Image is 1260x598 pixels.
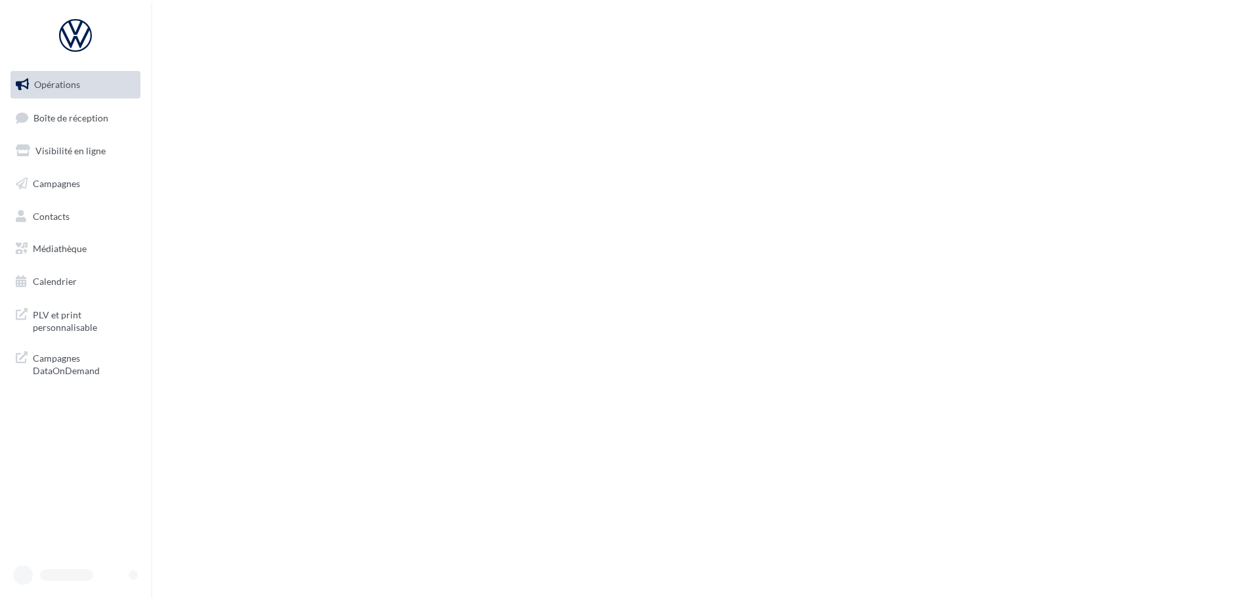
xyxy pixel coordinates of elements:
a: Contacts [8,203,143,230]
span: Opérations [34,79,80,90]
a: Médiathèque [8,235,143,263]
a: Opérations [8,71,143,98]
a: PLV et print personnalisable [8,301,143,339]
a: Campagnes [8,170,143,198]
span: Médiathèque [33,243,87,254]
span: Campagnes DataOnDemand [33,349,135,377]
span: Calendrier [33,276,77,287]
a: Visibilité en ligne [8,137,143,165]
a: Calendrier [8,268,143,295]
span: Contacts [33,210,70,221]
a: Boîte de réception [8,104,143,132]
a: Campagnes DataOnDemand [8,344,143,383]
span: PLV et print personnalisable [33,306,135,334]
span: Campagnes [33,178,80,189]
span: Boîte de réception [33,112,108,123]
span: Visibilité en ligne [35,145,106,156]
